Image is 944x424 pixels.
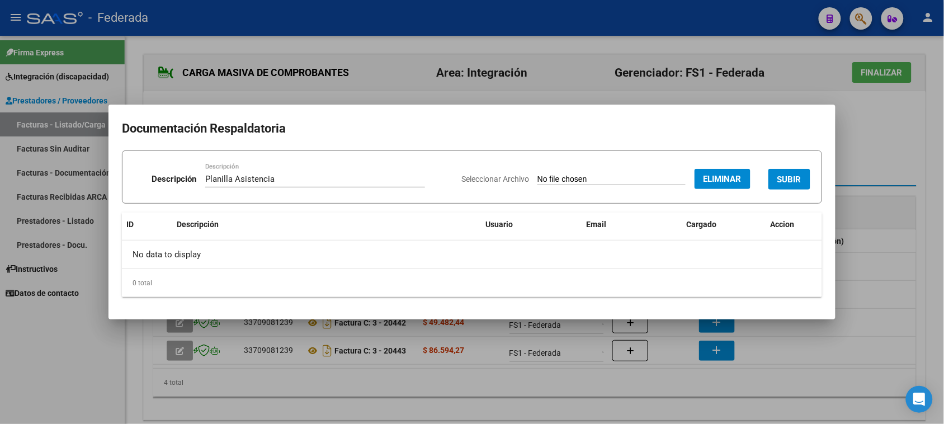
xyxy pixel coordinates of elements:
[695,169,751,189] button: Eliminar
[704,174,742,184] span: Eliminar
[766,213,822,237] datatable-header-cell: Accion
[122,269,822,297] div: 0 total
[122,213,172,237] datatable-header-cell: ID
[777,175,801,185] span: SUBIR
[461,175,529,183] span: Seleccionar Archivo
[172,213,481,237] datatable-header-cell: Descripción
[586,220,606,229] span: Email
[682,213,766,237] datatable-header-cell: Cargado
[582,213,682,237] datatable-header-cell: Email
[771,220,795,229] span: Accion
[152,173,196,186] p: Descripción
[122,118,822,139] h2: Documentación Respaldatoria
[906,386,933,413] div: Open Intercom Messenger
[485,220,513,229] span: Usuario
[768,169,810,190] button: SUBIR
[177,220,219,229] span: Descripción
[126,220,134,229] span: ID
[687,220,717,229] span: Cargado
[481,213,582,237] datatable-header-cell: Usuario
[122,241,822,268] div: No data to display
